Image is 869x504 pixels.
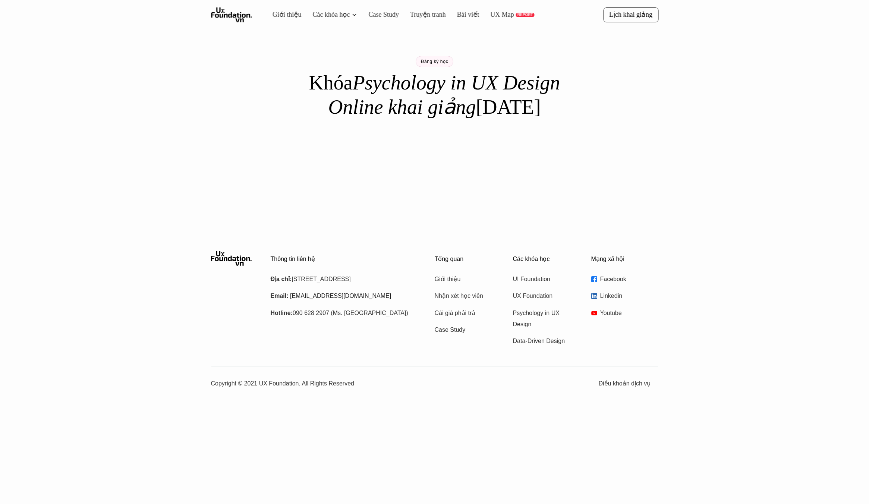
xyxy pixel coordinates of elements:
[271,292,288,300] strong: Email:
[435,308,494,319] a: Cái giá phải trả
[273,10,302,19] a: Giới thiệu
[304,71,565,119] h1: Khóa [DATE]
[591,255,658,262] p: Mạng xã hội
[421,59,448,64] p: Đăng ký học
[490,10,514,19] a: UX Map
[458,10,479,19] a: Bài viết
[314,10,350,19] a: Các khóa học
[286,134,584,190] iframe: Tally form
[271,275,293,283] strong: Địa chỉ:
[271,309,294,317] strong: Hotline:
[513,290,573,302] a: UX Foundation
[600,308,658,319] p: Youtube
[610,10,652,19] p: Lịch khai giảng
[435,255,502,262] p: Tổng quan
[271,308,416,319] p: 090 628 2907 (Ms. [GEOGRAPHIC_DATA])
[271,255,416,262] p: Thông tin liên hệ
[435,290,494,302] a: Nhận xét học viên
[329,70,565,120] em: Psychology in UX Design Online khai giảng
[513,336,573,347] a: Data-Driven Design
[290,292,396,300] a: [EMAIL_ADDRESS][DOMAIN_NAME]
[600,274,658,285] p: Facebook
[513,308,573,330] a: Psychology in UX Design
[604,7,658,22] a: Lịch khai giảng
[369,10,398,19] a: Case Study
[435,274,494,285] a: Giới thiệu
[517,13,531,17] p: REPORT
[599,378,658,389] a: Điều khoản dịch vụ
[600,290,658,302] p: Linkedin
[591,274,658,285] a: Facebook
[516,13,532,17] a: REPORT
[435,324,494,336] a: Case Study
[513,274,573,285] a: UI Foundation
[271,274,416,285] p: [STREET_ADDRESS]
[409,10,447,19] a: Truyện tranh
[211,378,599,389] p: Copyright © 2021 UX Foundation. All Rights Reserved
[513,255,580,262] p: Các khóa học
[591,290,658,302] a: Linkedin
[591,308,658,319] a: Youtube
